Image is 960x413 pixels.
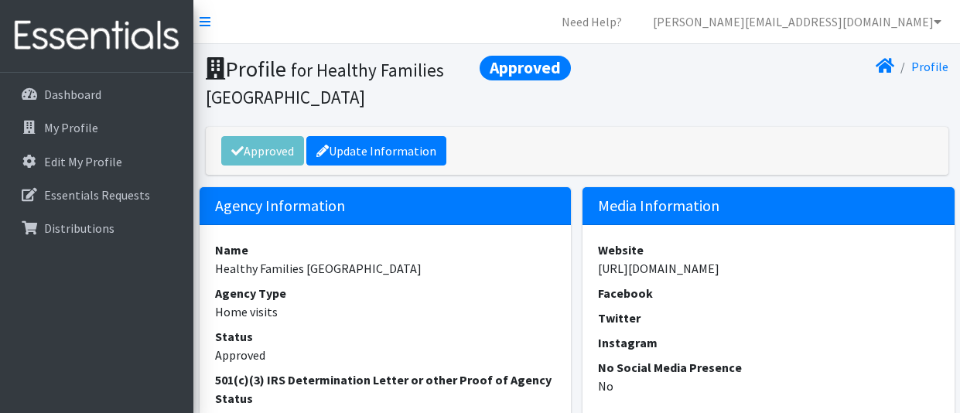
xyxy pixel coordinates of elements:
dt: Website [598,241,939,259]
a: Profile [911,59,948,74]
h1: Profile [206,56,572,109]
p: Edit My Profile [44,154,122,169]
dt: Name [215,241,556,259]
small: for Healthy Families [GEOGRAPHIC_DATA] [206,59,444,108]
span: Approved [480,56,571,80]
dt: Status [215,327,556,346]
h5: Agency Information [200,187,572,225]
a: Distributions [6,213,187,244]
dt: 501(c)(3) IRS Determination Letter or other Proof of Agency Status [215,370,556,408]
p: Dashboard [44,87,101,102]
dd: No [598,377,939,395]
dt: No Social Media Presence [598,358,939,377]
dd: Approved [215,346,556,364]
dd: [URL][DOMAIN_NAME] [598,259,939,278]
a: Need Help? [549,6,634,37]
a: My Profile [6,112,187,143]
p: Essentials Requests [44,187,150,203]
a: Essentials Requests [6,179,187,210]
a: Dashboard [6,79,187,110]
dd: Healthy Families [GEOGRAPHIC_DATA] [215,259,556,278]
dd: Home visits [215,302,556,321]
dt: Facebook [598,284,939,302]
dt: Twitter [598,309,939,327]
a: Update Information [306,136,446,166]
p: Distributions [44,220,114,236]
dt: Instagram [598,333,939,352]
h5: Media Information [582,187,955,225]
a: Edit My Profile [6,146,187,177]
dt: Agency Type [215,284,556,302]
a: [PERSON_NAME][EMAIL_ADDRESS][DOMAIN_NAME] [641,6,954,37]
img: HumanEssentials [6,10,187,62]
p: My Profile [44,120,98,135]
